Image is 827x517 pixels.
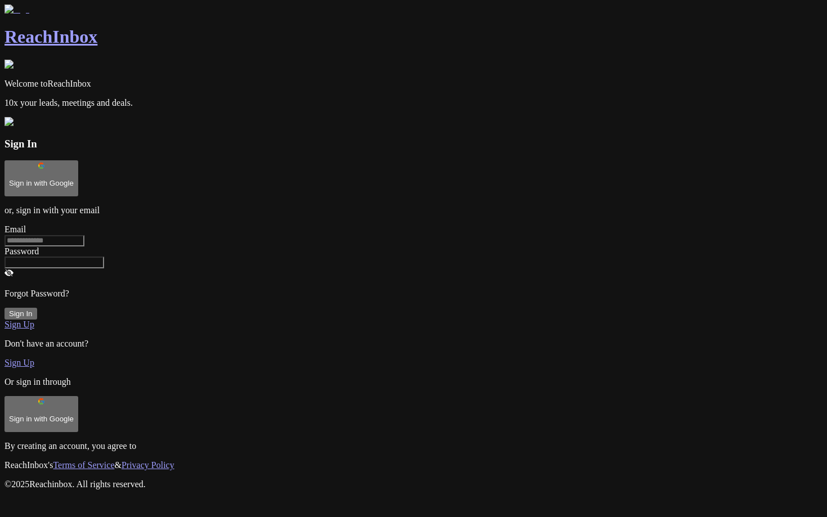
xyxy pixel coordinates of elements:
h1: ReachInbox [5,26,822,47]
p: ReachInbox's & [5,460,822,470]
button: Sign In [5,308,37,320]
a: Privacy Policy [122,460,174,470]
img: logo [5,60,29,70]
a: Sign Up [5,358,34,367]
a: ReachInbox [5,5,822,47]
p: Sign in with Google [9,415,74,423]
a: Sign Up [5,320,34,329]
h3: Sign In [5,138,822,150]
p: Don't have an account? [5,339,822,349]
button: Sign in with Google [5,396,78,432]
img: logo [5,5,29,15]
label: Password [5,246,39,256]
p: By creating an account, you agree to [5,441,822,451]
p: Welcome to ReachInbox [5,79,822,89]
p: © 2025 Reachinbox. All rights reserved. [5,479,822,489]
p: Or sign in through [5,377,822,387]
label: Email [5,224,26,234]
p: 10x your leads, meetings and deals. [5,98,822,108]
a: Terms of Service [53,460,114,470]
p: or, sign in with your email [5,205,822,215]
p: Sign in with Google [9,179,74,187]
button: Sign in with Google [5,160,78,196]
p: Forgot Password? [5,289,822,299]
img: Header [5,117,39,127]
